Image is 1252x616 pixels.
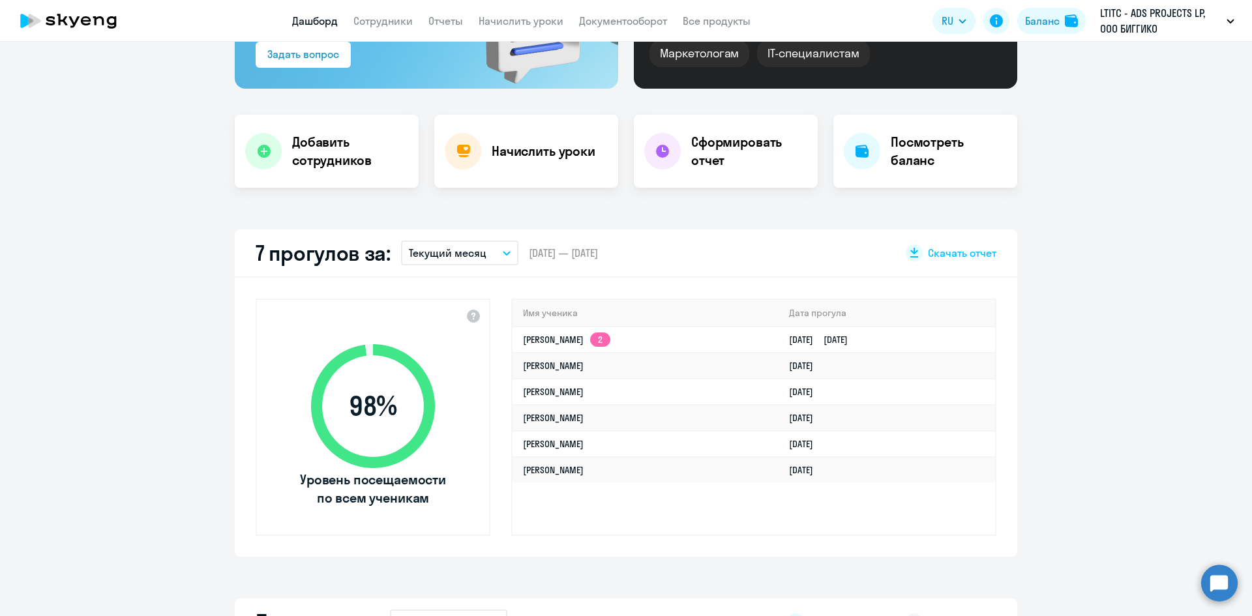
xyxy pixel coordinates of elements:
button: Текущий месяц [401,241,518,265]
a: [DATE][DATE] [789,334,858,345]
a: Начислить уроки [479,14,563,27]
a: [PERSON_NAME] [523,464,584,476]
p: LTITC - ADS PROJECTS LP, ООО БИГГИКО [1100,5,1221,37]
h4: Посмотреть баланс [891,133,1007,169]
span: RU [942,13,953,29]
a: Сотрудники [353,14,413,27]
a: [PERSON_NAME]2 [523,334,610,345]
th: Дата прогула [779,300,995,327]
a: [DATE] [789,386,824,398]
button: Балансbalance [1017,8,1086,34]
div: Маркетологам [649,40,749,67]
img: balance [1065,14,1078,27]
span: [DATE] — [DATE] [529,246,598,260]
a: [PERSON_NAME] [523,360,584,372]
button: RU [932,8,976,34]
p: Текущий месяц [409,245,486,261]
h4: Добавить сотрудников [292,133,408,169]
a: [DATE] [789,360,824,372]
app-skyeng-badge: 2 [590,332,610,347]
th: Имя ученика [513,300,779,327]
button: LTITC - ADS PROJECTS LP, ООО БИГГИКО [1094,5,1241,37]
div: Баланс [1025,13,1060,29]
h4: Сформировать отчет [691,133,807,169]
a: [PERSON_NAME] [523,438,584,450]
span: Уровень посещаемости по всем ученикам [298,471,448,507]
div: IT-специалистам [757,40,869,67]
a: Дашборд [292,14,338,27]
button: Задать вопрос [256,42,351,68]
h2: 7 прогулов за: [256,240,391,266]
a: [DATE] [789,438,824,450]
span: Скачать отчет [928,246,996,260]
a: [PERSON_NAME] [523,386,584,398]
div: Задать вопрос [267,46,339,62]
a: Отчеты [428,14,463,27]
a: [DATE] [789,464,824,476]
a: Документооборот [579,14,667,27]
a: [DATE] [789,412,824,424]
span: 98 % [298,390,448,422]
a: [PERSON_NAME] [523,412,584,424]
a: Все продукты [683,14,751,27]
h4: Начислить уроки [492,142,595,160]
